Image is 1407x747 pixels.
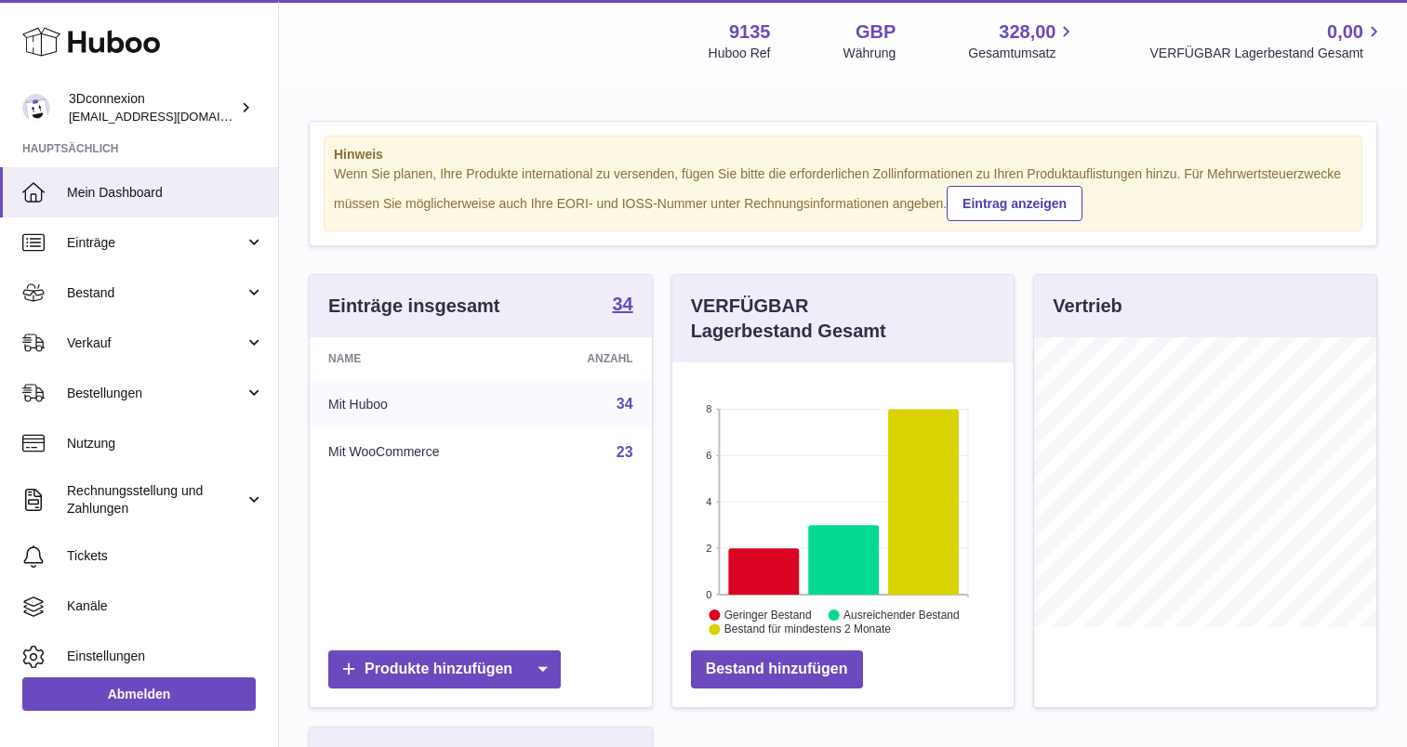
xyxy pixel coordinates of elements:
div: Huboo Ref [709,45,771,62]
a: 34 [617,396,633,412]
img: order_eu@3dconnexion.com [22,94,50,122]
text: Geringer Bestand [724,609,812,622]
span: Rechnungsstellung und Zahlungen [67,482,245,518]
a: Bestand hinzufügen [691,650,863,688]
strong: 34 [612,295,632,313]
text: 2 [706,543,711,554]
td: Mit Huboo [310,380,529,428]
span: Bestand [67,284,245,302]
span: Mein Dashboard [67,184,264,202]
text: 6 [706,450,711,461]
text: 4 [706,496,711,507]
a: Eintrag anzeigen [947,186,1082,221]
span: Einträge [67,234,245,252]
strong: GBP [856,20,896,45]
span: Tickets [67,547,264,565]
h3: Vertrieb [1053,294,1122,319]
strong: Hinweis [334,146,1352,164]
div: 3Dconnexion [69,90,236,125]
div: Währung [843,45,896,62]
th: Anzahl [529,337,652,380]
td: Mit WooCommerce [310,428,529,477]
a: Abmelden [22,677,256,711]
h3: VERFÜGBAR Lagerbestand Gesamt [691,294,931,344]
span: VERFÜGBAR Lagerbestand Gesamt [1149,45,1385,62]
span: 328,00 [999,20,1055,45]
span: 0,00 [1327,20,1363,45]
th: Name [310,337,529,380]
text: 0 [706,589,711,600]
span: Bestellungen [67,385,245,402]
text: Bestand für mindestens 2 Monate [724,623,892,636]
span: [EMAIL_ADDRESS][DOMAIN_NAME] [69,109,273,124]
a: 328,00 Gesamtumsatz [968,20,1077,62]
span: Einstellungen [67,648,264,665]
span: Verkauf [67,334,245,352]
text: 8 [706,403,711,414]
strong: 9135 [729,20,771,45]
span: Kanäle [67,597,264,615]
h3: Einträge insgesamt [328,294,500,319]
span: Gesamtumsatz [968,45,1077,62]
a: Produkte hinzufügen [328,650,561,688]
a: 23 [617,444,633,460]
span: Nutzung [67,435,264,452]
div: Wenn Sie planen, Ihre Produkte international zu versenden, fügen Sie bitte die erforderlichen Zol... [334,165,1352,221]
a: 0,00 VERFÜGBAR Lagerbestand Gesamt [1149,20,1385,62]
text: Ausreichender Bestand [843,609,960,622]
a: 34 [612,295,632,317]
